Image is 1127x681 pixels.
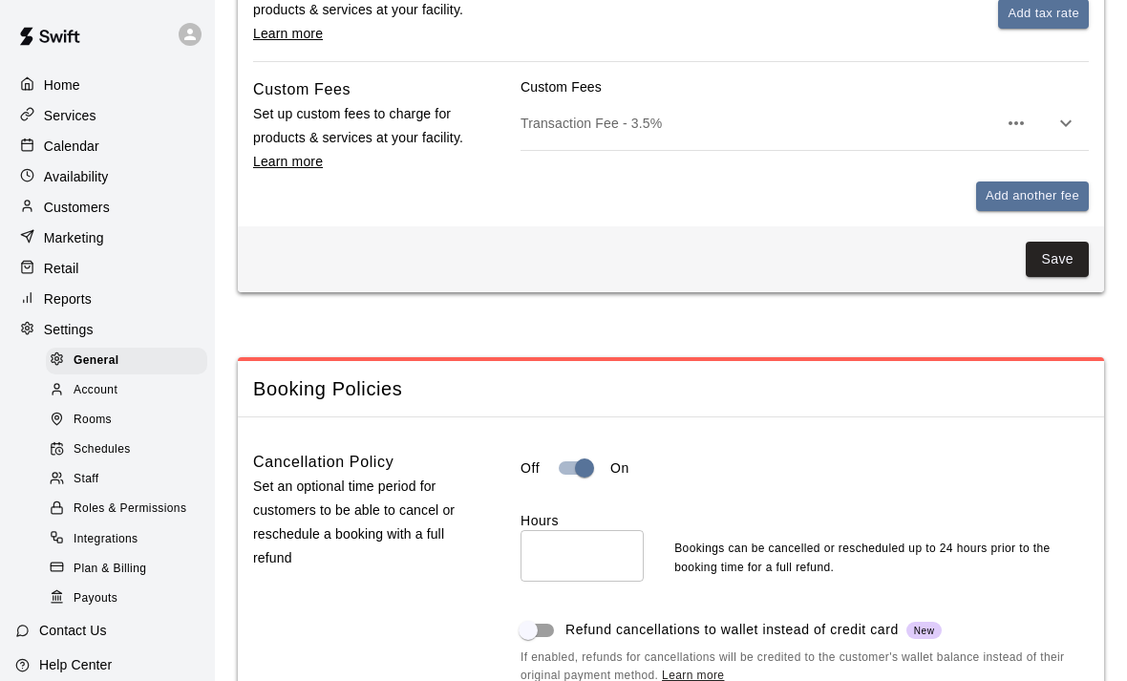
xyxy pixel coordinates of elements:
span: Integrations [74,530,138,549]
p: Calendar [44,137,99,156]
a: Home [15,71,200,99]
label: Hours [521,511,644,530]
a: Roles & Permissions [46,495,215,524]
a: Retail [15,254,200,283]
p: Help Center [39,655,112,674]
div: Schedules [46,436,207,463]
a: Schedules [46,436,215,465]
p: Customers [44,198,110,217]
p: Availability [44,167,109,186]
p: Set up custom fees to charge for products & services at your facility. [253,102,471,175]
div: Integrations [46,526,207,553]
div: Payouts [46,585,207,612]
a: Learn more [253,154,323,169]
a: Customers [15,193,200,222]
a: Availability [15,162,200,191]
p: Retail [44,259,79,278]
a: Plan & Billing [46,554,215,584]
p: Bookings can be cancelled or rescheduled up to 24 hours prior to the booking time for a full refund. [674,540,1089,578]
p: On [610,458,629,479]
p: Home [44,75,80,95]
span: Account [74,381,117,400]
p: Off [521,458,540,479]
a: Reports [15,285,200,313]
a: Integrations [46,524,215,554]
div: Roles & Permissions [46,496,207,522]
div: Transaction Fee - 3.5% [521,96,1089,150]
a: Account [46,375,215,405]
span: New [906,624,943,638]
a: Settings [15,315,200,344]
p: Transaction Fee - 3.5% [521,114,997,133]
a: General [46,346,215,375]
span: Plan & Billing [74,560,146,579]
span: Schedules [74,440,131,459]
h6: Custom Fees [253,77,351,102]
h6: Cancellation Policy [253,450,393,475]
span: Refund cancellations to wallet instead of credit card [565,620,942,640]
span: General [74,351,119,371]
a: Calendar [15,132,200,160]
div: Plan & Billing [46,556,207,583]
p: Marketing [44,228,104,247]
div: Staff [46,466,207,493]
p: Custom Fees [521,77,1089,96]
span: Roles & Permissions [74,500,186,519]
a: Learn more [253,26,323,41]
span: Rooms [74,411,112,430]
p: Set an optional time period for customers to be able to cancel or reschedule a booking with a ful... [253,475,471,571]
a: Staff [46,465,215,495]
div: Rooms [46,407,207,434]
a: Rooms [46,406,215,436]
p: Contact Us [39,621,107,640]
div: Account [46,377,207,404]
a: Marketing [15,223,200,252]
button: Add another fee [976,181,1089,211]
span: Staff [74,470,98,489]
span: Booking Policies [253,376,1089,402]
button: Save [1026,242,1089,277]
span: Payouts [74,589,117,608]
p: Settings [44,320,94,339]
a: Payouts [46,584,215,613]
div: General [46,348,207,374]
p: Reports [44,289,92,309]
p: Services [44,106,96,125]
a: Services [15,101,200,130]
